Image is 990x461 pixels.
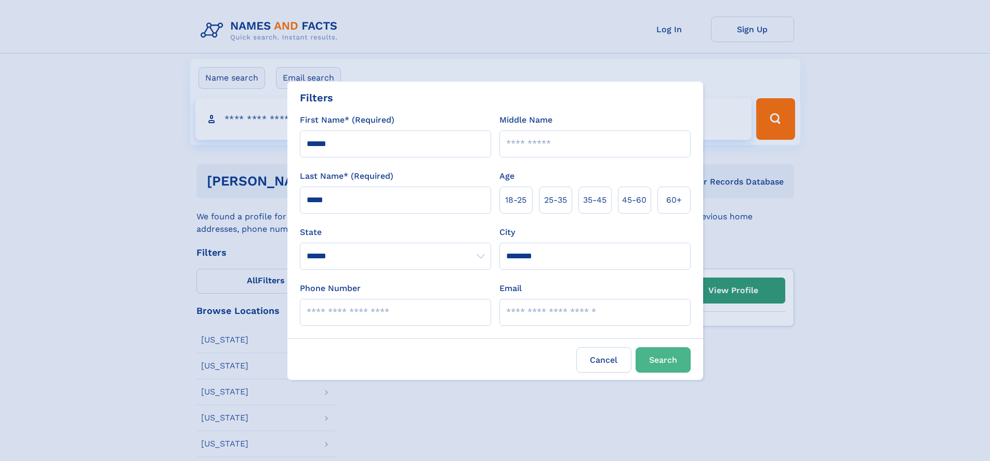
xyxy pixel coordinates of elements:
[576,347,631,373] label: Cancel
[300,114,394,126] label: First Name* (Required)
[583,194,606,206] span: 35‑45
[300,226,491,239] label: State
[300,170,393,182] label: Last Name* (Required)
[636,347,691,373] button: Search
[300,90,333,106] div: Filters
[499,114,552,126] label: Middle Name
[499,282,522,295] label: Email
[622,194,646,206] span: 45‑60
[499,170,514,182] label: Age
[666,194,682,206] span: 60+
[505,194,526,206] span: 18‑25
[300,282,361,295] label: Phone Number
[544,194,567,206] span: 25‑35
[499,226,515,239] label: City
